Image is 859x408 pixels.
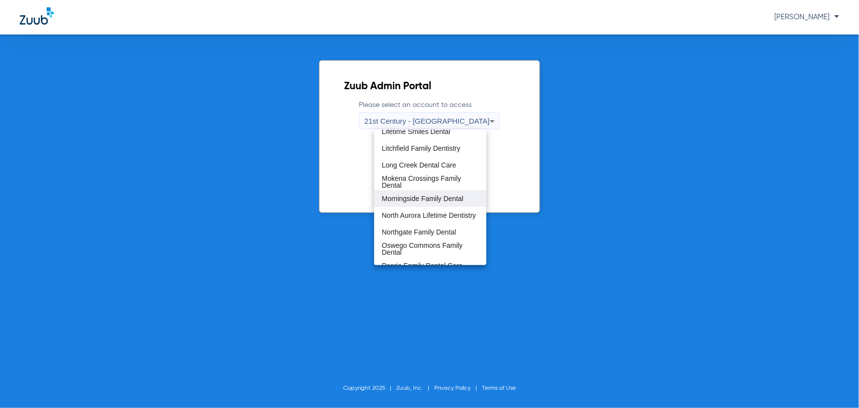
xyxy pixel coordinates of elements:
[382,128,450,135] span: Lifetime Smiles Dental
[382,262,463,269] span: Peoria Family Dental Care
[382,229,456,236] span: Northgate Family Dental
[382,145,461,152] span: Litchfield Family Dentistry
[382,195,464,202] span: Morningside Family Dental
[382,162,456,169] span: Long Creek Dental Care
[382,212,476,219] span: North Aurora Lifetime Dentistry
[382,242,478,256] span: Oswego Commons Family Dental
[382,175,478,189] span: Mokena Crossings Family Dental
